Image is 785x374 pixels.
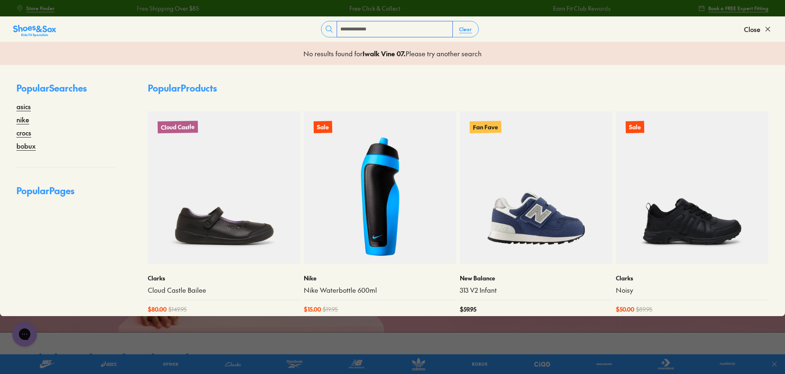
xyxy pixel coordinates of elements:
a: Shoes &amp; Sox [13,23,56,36]
p: Clarks [616,274,769,282]
span: $ 80.00 [148,305,167,314]
a: Cloud Castle Bailee [148,286,301,295]
button: Clear [452,22,478,37]
span: $ 19.95 [323,305,338,314]
a: Store Finder [16,1,55,16]
span: Store Finder [26,5,55,12]
a: Book a FREE Expert Fitting [698,1,769,16]
span: $ 149.95 [168,305,187,314]
span: $ 15.00 [304,305,321,314]
button: Close [744,20,772,38]
a: Fan Fave [460,111,613,264]
p: Clarks [148,274,301,282]
span: Close [744,24,760,34]
span: $ 59.95 [460,305,476,314]
a: bobux [16,141,36,151]
a: Noisy [616,286,769,295]
p: Sale [314,121,332,133]
p: Sale [626,121,644,133]
b: Iwalk Vine 07 . [363,49,406,58]
a: Free Click & Collect [349,4,399,13]
p: Popular Pages [16,184,115,204]
a: Nike Waterbottle 600ml [304,286,457,295]
a: Cloud Castle [148,111,301,264]
p: Popular Searches [16,81,115,101]
p: Cloud Castle [158,121,198,133]
iframe: Gorgias live chat messenger [8,319,41,349]
img: SNS_Logo_Responsive.svg [13,24,56,37]
p: Fan Fave [470,121,501,133]
span: $ 89.95 [636,305,652,314]
p: Popular Products [148,81,217,95]
span: Book a FREE Expert Fitting [708,5,769,12]
span: $ 50.00 [616,305,634,314]
a: Earn Fit Club Rewards [552,4,610,13]
a: crocs [16,128,31,138]
a: asics [16,101,31,111]
p: Nike [304,274,457,282]
p: New Balance [460,274,613,282]
a: nike [16,115,29,124]
a: Sale [616,111,769,264]
p: No results found for Please try another search [303,48,482,58]
a: 313 V2 Infant [460,286,613,295]
a: Free Shipping Over $85 [136,4,198,13]
a: Sale [304,111,457,264]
